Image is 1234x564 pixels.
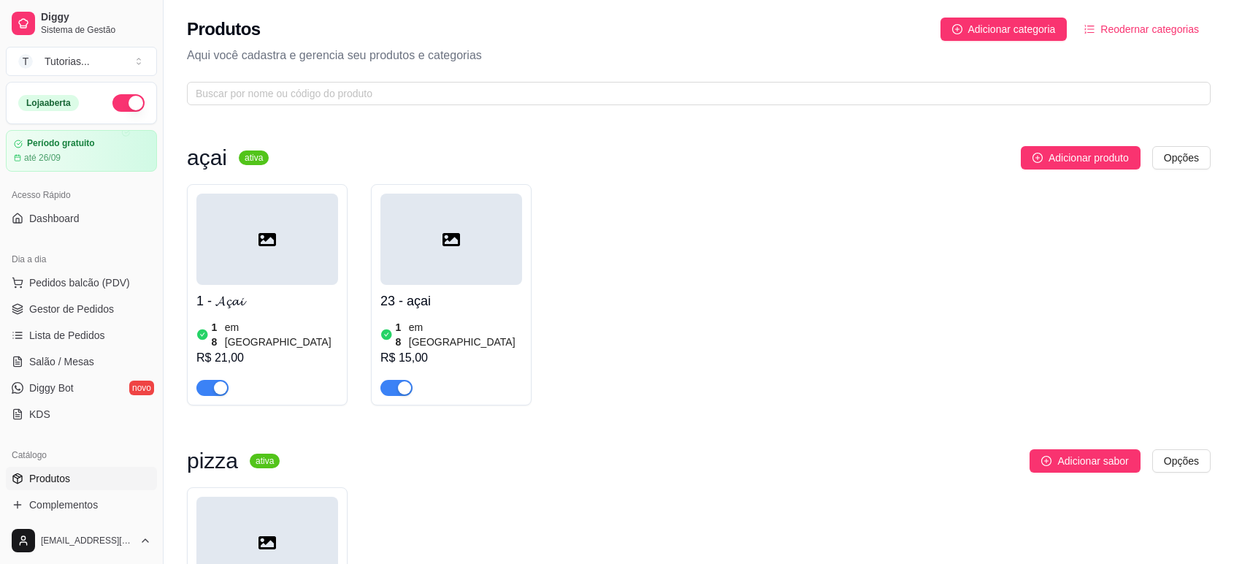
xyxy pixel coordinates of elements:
[6,324,157,347] a: Lista de Pedidos
[29,407,50,422] span: KDS
[41,11,151,24] span: Diggy
[18,95,79,111] div: Loja aberta
[6,403,157,426] a: KDS
[1152,449,1211,473] button: Opções
[396,320,406,349] article: 18
[6,443,157,467] div: Catálogo
[1152,146,1211,169] button: Opções
[1057,453,1128,469] span: Adicionar sabor
[29,381,74,395] span: Diggy Bot
[6,271,157,294] button: Pedidos balcão (PDV)
[18,54,33,69] span: T
[380,291,522,311] h4: 23 - açai
[29,328,105,343] span: Lista de Pedidos
[6,350,157,373] a: Salão / Mesas
[6,6,157,41] a: DiggySistema de Gestão
[45,54,90,69] div: Tutorias ...
[1032,153,1043,163] span: plus-circle
[41,535,134,546] span: [EMAIL_ADDRESS][DOMAIN_NAME]
[187,149,227,167] h3: açai
[187,18,261,41] h2: Produtos
[1073,18,1211,41] button: Reodernar categorias
[1021,146,1141,169] button: Adicionar produto
[212,320,222,349] article: 18
[196,85,1190,102] input: Buscar por nome ou código do produto
[196,291,338,311] h4: 1 - 𝓐𝓬̧𝓪𝓲
[1084,24,1095,34] span: ordered-list
[29,275,130,290] span: Pedidos balcão (PDV)
[1164,453,1199,469] span: Opções
[940,18,1068,41] button: Adicionar categoria
[409,320,522,349] article: em [GEOGRAPHIC_DATA]
[6,130,157,172] a: Período gratuitoaté 26/09
[6,467,157,490] a: Produtos
[1100,21,1199,37] span: Reodernar categorias
[6,47,157,76] button: Select a team
[1030,449,1140,473] button: Adicionar sabor
[250,454,280,468] sup: ativa
[6,248,157,271] div: Dia a dia
[6,297,157,321] a: Gestor de Pedidos
[1164,150,1199,166] span: Opções
[1049,150,1129,166] span: Adicionar produto
[6,183,157,207] div: Acesso Rápido
[1041,456,1051,466] span: plus-circle
[952,24,962,34] span: plus-circle
[41,24,151,36] span: Sistema de Gestão
[187,452,238,470] h3: pizza
[6,376,157,400] a: Diggy Botnovo
[27,138,95,149] article: Período gratuito
[239,150,269,165] sup: ativa
[24,152,61,164] article: até 26/09
[380,349,522,367] div: R$ 15,00
[29,354,94,369] span: Salão / Mesas
[29,498,98,512] span: Complementos
[968,21,1056,37] span: Adicionar categoria
[225,320,338,349] article: em [GEOGRAPHIC_DATA]
[6,207,157,230] a: Dashboard
[29,211,80,226] span: Dashboard
[6,523,157,558] button: [EMAIL_ADDRESS][DOMAIN_NAME]
[112,94,145,112] button: Alterar Status
[196,349,338,367] div: R$ 21,00
[29,471,70,486] span: Produtos
[29,302,114,316] span: Gestor de Pedidos
[6,493,157,517] a: Complementos
[187,47,1211,64] p: Aqui você cadastra e gerencia seu produtos e categorias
